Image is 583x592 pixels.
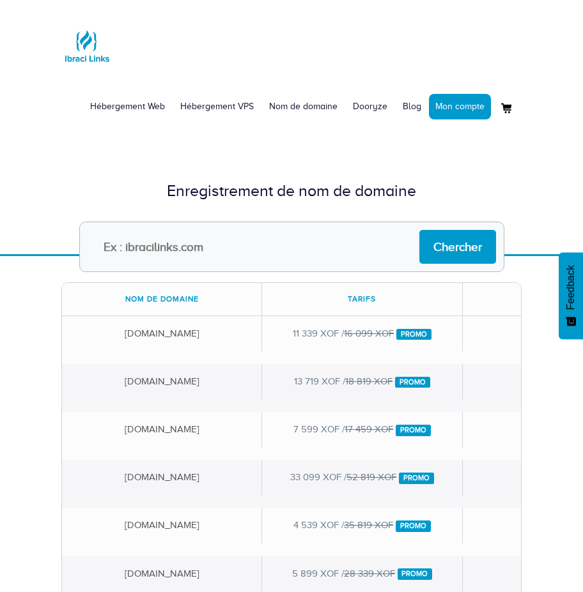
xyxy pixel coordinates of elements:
del: 35 819 XOF [344,520,393,530]
del: 18 819 XOF [345,376,393,386]
div: 4 539 XOF / [262,508,462,543]
div: 11 339 XOF / [262,316,462,351]
span: Promo [396,520,431,532]
div: 13 719 XOF / [262,364,462,399]
div: 33 099 XOF / [262,460,462,495]
input: Ex : ibracilinks.com [79,222,504,272]
input: Chercher [419,230,496,264]
a: Hébergement VPS [173,87,261,126]
del: 17 459 XOF [345,424,393,434]
span: Promo [396,425,431,436]
a: Logo Ibraci Links [61,10,113,72]
div: Enregistrement de nom de domaine [61,179,522,202]
span: Promo [396,329,431,340]
div: [DOMAIN_NAME] [62,460,262,495]
button: Feedback - Afficher l’enquête [559,252,583,339]
img: Logo Ibraci Links [61,20,113,72]
div: Tarifs [262,283,462,315]
div: Nom de domaine [62,283,262,315]
span: Feedback [565,265,577,310]
a: Hébergement Web [82,87,173,126]
div: [DOMAIN_NAME] [62,412,262,447]
span: Promo [399,473,434,484]
a: Nom de domaine [261,87,345,126]
div: [DOMAIN_NAME] [62,316,262,351]
a: Mon compte [429,94,491,119]
div: 7 599 XOF / [262,412,462,447]
span: Promo [395,377,430,388]
del: 52 819 XOF [346,472,396,482]
span: Promo [398,568,433,580]
del: 28 339 XOF [344,568,395,579]
div: [DOMAIN_NAME] [62,508,262,543]
div: [DOMAIN_NAME] [62,364,262,399]
div: 5 899 XOF / [262,556,462,591]
div: [DOMAIN_NAME] [62,556,262,591]
a: Blog [395,87,429,126]
del: 16 099 XOF [344,328,394,338]
a: Dooryze [345,87,395,126]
